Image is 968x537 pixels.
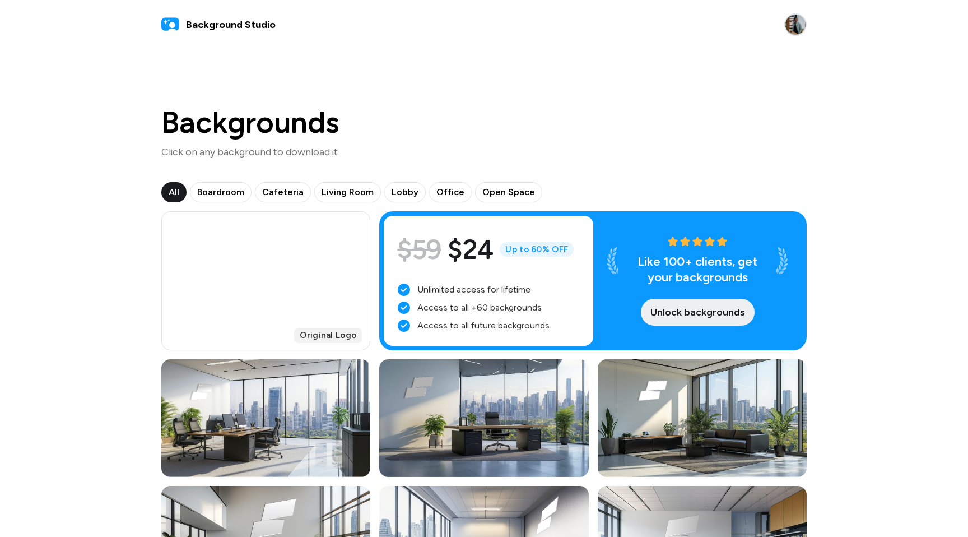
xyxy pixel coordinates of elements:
[193,217,339,344] img: Project logo
[448,229,493,270] span: $24
[627,254,767,285] p: Like 100+ clients, get your backgrounds
[650,305,745,320] span: Unlock backgrounds
[429,182,472,202] button: Office
[500,242,574,257] span: Up to 60% OFF
[436,186,464,199] span: Office
[294,328,362,343] span: Original Logo
[161,16,179,34] img: logo
[482,186,535,199] span: Open Space
[641,299,755,326] button: Unlock backgrounds
[186,17,276,33] span: Background Studio
[161,145,339,160] p: Click on any background to download it
[161,108,339,138] h1: Backgrounds
[392,186,418,199] span: Lobby
[397,301,579,314] li: Access to all +60 backgrounds
[197,186,244,199] span: Boardroom
[190,182,252,202] button: Boardroom
[397,283,579,297] li: Unlimited access for lifetime
[607,247,618,274] img: Laurel White
[384,182,426,202] button: Lobby
[262,186,304,199] span: Cafeteria
[169,186,179,199] span: All
[475,182,542,202] button: Open Space
[784,13,807,36] img: userMenu.userAvatarAlt
[397,229,441,270] span: $59
[397,319,579,332] li: Access to all future backgrounds
[161,182,187,202] button: All
[776,247,788,274] img: Laurel White
[161,16,276,34] a: Background Studio
[322,186,374,199] span: Living Room
[314,182,381,202] button: Living Room
[255,182,311,202] button: Cafeteria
